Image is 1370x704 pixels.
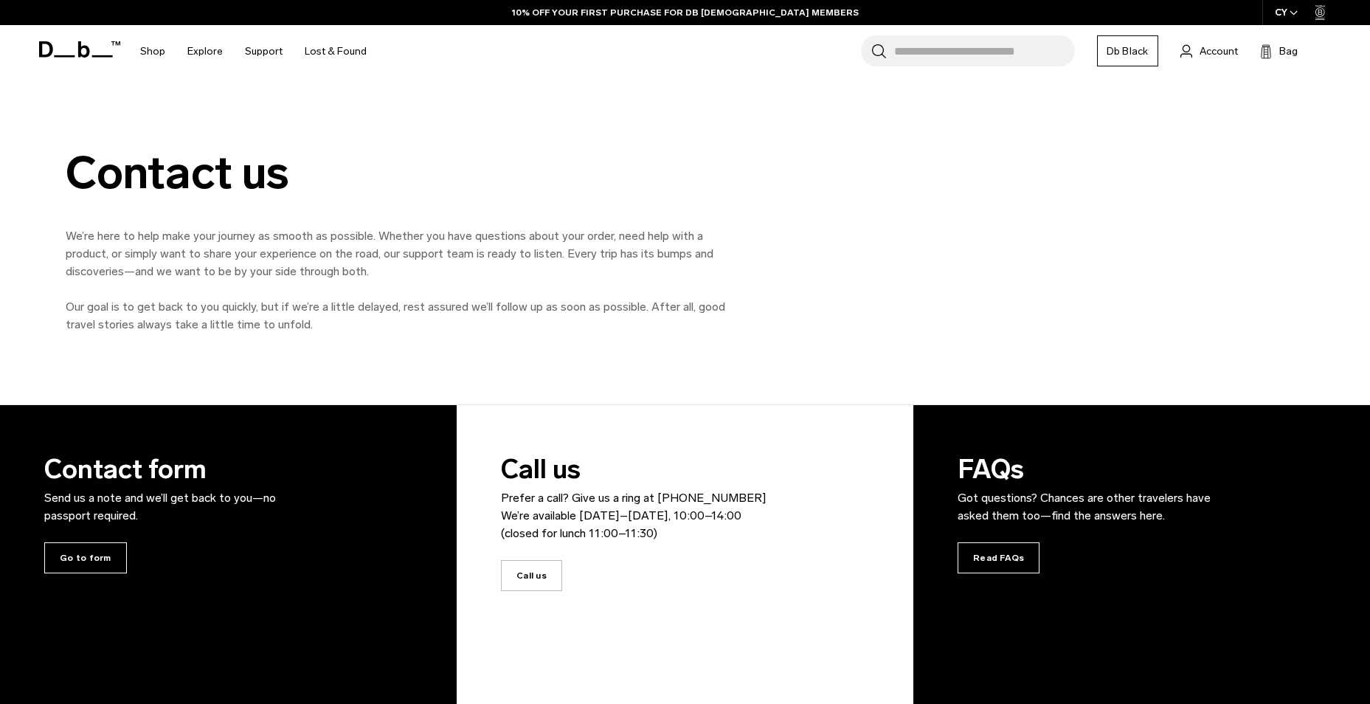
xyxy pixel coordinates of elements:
[958,449,1223,525] h3: FAQs
[958,542,1039,573] span: Read FAQs
[1097,35,1158,66] a: Db Black
[66,298,730,334] p: Our goal is to get back to you quickly, but if we’re a little delayed, rest assured we’ll follow ...
[44,449,310,525] h3: Contact form
[1180,42,1238,60] a: Account
[512,6,859,19] a: 10% OFF YOUR FIRST PURCHASE FOR DB [DEMOGRAPHIC_DATA] MEMBERS
[501,489,767,542] p: Prefer a call? Give us a ring at [PHONE_NUMBER] We’re available [DATE]–[DATE], 10:00–14:00 (close...
[1279,44,1298,59] span: Bag
[140,25,165,77] a: Shop
[501,449,767,542] h3: Call us
[44,489,310,525] p: Send us a note and we’ll get back to you—no passport required.
[245,25,283,77] a: Support
[66,148,730,198] div: Contact us
[187,25,223,77] a: Explore
[66,227,730,280] p: We’re here to help make your journey as smooth as possible. Whether you have questions about your...
[1260,42,1298,60] button: Bag
[129,25,378,77] nav: Main Navigation
[1200,44,1238,59] span: Account
[501,560,562,591] span: Call us
[44,542,127,573] span: Go to form
[958,489,1223,525] p: Got questions? Chances are other travelers have asked them too—find the answers here.
[305,25,367,77] a: Lost & Found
